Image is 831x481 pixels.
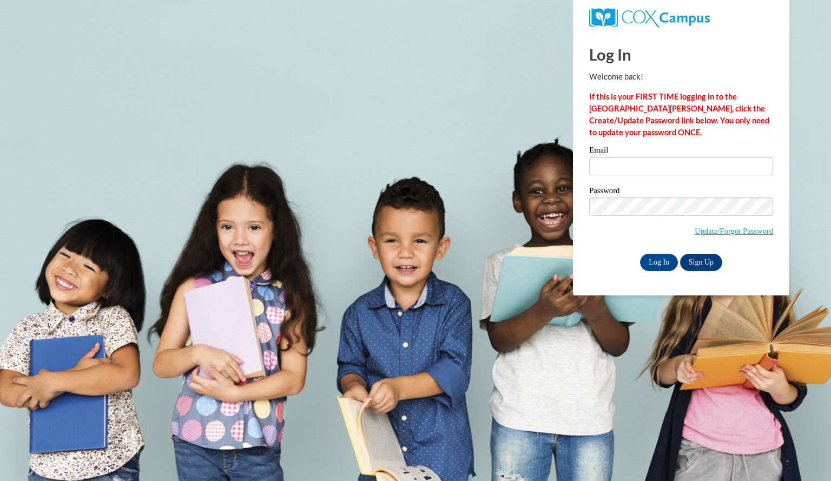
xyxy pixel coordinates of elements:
[589,71,773,83] p: Welcome back!
[589,8,710,28] img: COX Campus
[589,92,769,137] strong: If this is your FIRST TIME logging in to the [GEOGRAPHIC_DATA][PERSON_NAME], click the Create/Upd...
[589,12,710,22] a: COX Campus
[640,254,678,271] input: Log In
[589,146,773,157] label: Email
[589,43,773,65] h1: Log In
[695,227,773,235] a: Update/Forgot Password
[680,254,722,271] a: Sign Up
[589,187,773,197] label: Password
